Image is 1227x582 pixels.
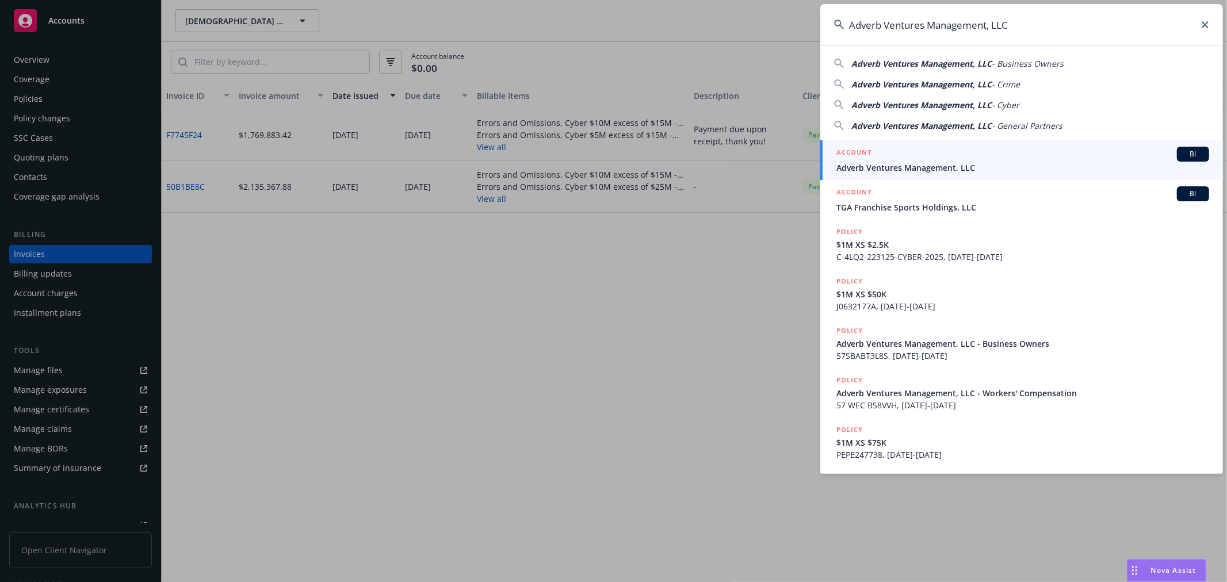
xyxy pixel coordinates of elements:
span: BI [1182,189,1205,199]
span: Adverb Ventures Management, LLC [851,79,992,90]
h5: ACCOUNT [836,147,871,160]
span: - Crime [992,79,1020,90]
span: $1M XS $50K [836,288,1209,300]
h5: POLICY [836,424,863,435]
div: Drag to move [1127,560,1142,581]
a: POLICYAdverb Ventures Management, LLC - Business Owners57SBABT3L8S, [DATE]-[DATE] [820,319,1223,368]
a: POLICYAdverb Ventures Management, LLC - Workers' Compensation57 WEC BS8VVH, [DATE]-[DATE] [820,368,1223,418]
span: Nova Assist [1151,565,1197,575]
span: C-4LQ2-223125-CYBER-2025, [DATE]-[DATE] [836,251,1209,263]
h5: POLICY [836,325,863,336]
h5: POLICY [836,275,863,287]
span: Adverb Ventures Management, LLC [851,120,992,131]
span: 57 WEC BS8VVH, [DATE]-[DATE] [836,399,1209,411]
span: 57SBABT3L8S, [DATE]-[DATE] [836,350,1209,362]
span: - General Partners [992,120,1062,131]
a: POLICY$1M XS $2.5KC-4LQ2-223125-CYBER-2025, [DATE]-[DATE] [820,220,1223,269]
a: ACCOUNTBITGA Franchise Sports Holdings, LLC [820,180,1223,220]
span: Adverb Ventures Management, LLC [851,58,992,69]
h5: POLICY [836,374,863,386]
span: PEPE247738, [DATE]-[DATE] [836,449,1209,461]
span: Adverb Ventures Management, LLC - Workers' Compensation [836,387,1209,399]
span: - Cyber [992,99,1019,110]
span: Adverb Ventures Management, LLC [851,99,992,110]
input: Search... [820,4,1223,45]
span: - Business Owners [992,58,1064,69]
button: Nova Assist [1127,559,1206,582]
span: Adverb Ventures Management, LLC - Business Owners [836,338,1209,350]
span: TGA Franchise Sports Holdings, LLC [836,201,1209,213]
a: POLICY$1M XS $50KJ0632177A, [DATE]-[DATE] [820,269,1223,319]
h5: POLICY [836,226,863,238]
a: ACCOUNTBIAdverb Ventures Management, LLC [820,140,1223,180]
span: $1M XS $2.5K [836,239,1209,251]
span: BI [1182,149,1205,159]
h5: ACCOUNT [836,186,871,200]
span: J0632177A, [DATE]-[DATE] [836,300,1209,312]
span: Adverb Ventures Management, LLC [836,162,1209,174]
span: $1M XS $75K [836,436,1209,449]
a: POLICY$1M XS $75KPEPE247738, [DATE]-[DATE] [820,418,1223,467]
